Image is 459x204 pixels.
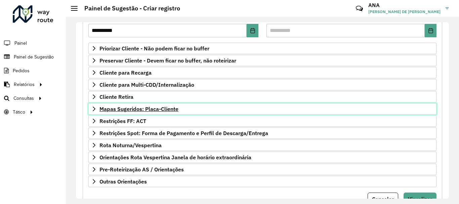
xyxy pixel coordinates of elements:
[88,43,436,54] a: Priorizar Cliente - Não podem ficar no buffer
[88,55,436,66] a: Preservar Cliente - Devem ficar no buffer, não roteirizar
[13,67,30,74] span: Pedidos
[88,115,436,127] a: Restrições FF: ACT
[99,167,184,172] span: Pre-Roteirização AS / Orientações
[88,91,436,103] a: Cliente Retira
[99,58,236,63] span: Preservar Cliente - Devem ficar no buffer, não roteirizar
[99,155,251,160] span: Orientações Rota Vespertina Janela de horário extraordinária
[88,79,436,90] a: Cliente para Multi-CDD/Internalização
[425,24,436,37] button: Choose Date
[352,1,367,16] a: Contato Rápido
[13,109,25,116] span: Tático
[99,179,147,184] span: Outras Orientações
[13,95,34,102] span: Consultas
[368,9,441,15] span: [PERSON_NAME] DE [PERSON_NAME]
[88,176,436,187] a: Outras Orientações
[99,106,178,112] span: Mapas Sugeridos: Placa-Cliente
[88,67,436,78] a: Cliente para Recarga
[99,94,133,99] span: Cliente Retira
[14,53,54,60] span: Painel de Sugestão
[88,103,436,115] a: Mapas Sugeridos: Placa-Cliente
[247,24,258,37] button: Choose Date
[99,130,268,136] span: Restrições Spot: Forma de Pagamento e Perfil de Descarga/Entrega
[14,81,35,88] span: Relatórios
[99,142,162,148] span: Rota Noturna/Vespertina
[99,46,209,51] span: Priorizar Cliente - Não podem ficar no buffer
[372,196,394,202] span: Cancelar
[14,40,27,47] span: Painel
[368,2,441,8] h3: ANA
[408,196,432,202] span: Visualizar
[99,82,194,87] span: Cliente para Multi-CDD/Internalização
[88,164,436,175] a: Pre-Roteirização AS / Orientações
[99,118,146,124] span: Restrições FF: ACT
[88,152,436,163] a: Orientações Rota Vespertina Janela de horário extraordinária
[88,139,436,151] a: Rota Noturna/Vespertina
[99,70,152,75] span: Cliente para Recarga
[88,127,436,139] a: Restrições Spot: Forma de Pagamento e Perfil de Descarga/Entrega
[78,5,180,12] h2: Painel de Sugestão - Criar registro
